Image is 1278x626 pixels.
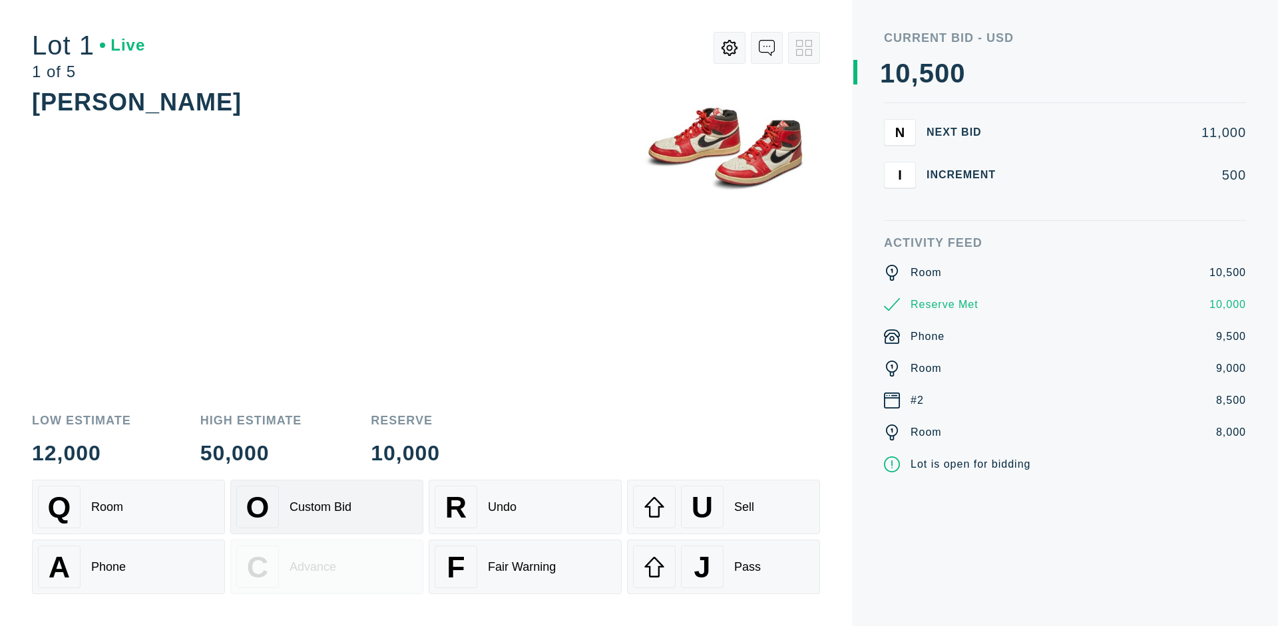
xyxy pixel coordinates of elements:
div: Custom Bid [290,500,351,514]
div: Phone [911,329,945,345]
div: 0 [895,60,911,86]
div: Reserve Met [911,297,978,313]
div: Phone [91,560,126,574]
div: 8,000 [1216,424,1246,440]
div: Increment [927,170,1006,180]
span: U [692,490,713,524]
div: 10,000 [371,442,440,464]
div: Pass [734,560,761,574]
div: [PERSON_NAME] [32,88,242,116]
span: C [247,550,268,584]
div: #2 [911,392,924,408]
div: 50,000 [200,442,302,464]
span: J [694,550,710,584]
button: I [884,162,916,188]
div: Low Estimate [32,414,131,426]
div: 1 [880,60,895,86]
button: FFair Warning [429,540,622,594]
button: QRoom [32,480,225,534]
div: Activity Feed [884,237,1246,249]
div: Advance [290,560,336,574]
button: JPass [627,540,820,594]
span: I [898,167,902,182]
div: 0 [950,60,965,86]
div: High Estimate [200,414,302,426]
div: Lot 1 [32,32,145,59]
div: 9,000 [1216,361,1246,377]
div: Undo [488,500,517,514]
div: 11,000 [1017,126,1246,139]
div: 10,000 [1209,297,1246,313]
div: 1 of 5 [32,64,145,80]
span: Q [48,490,71,524]
span: O [246,490,270,524]
div: Current Bid - USD [884,32,1246,44]
button: RUndo [429,480,622,534]
div: Live [100,37,145,53]
div: Next Bid [927,127,1006,138]
div: Room [911,424,942,440]
div: 0 [935,60,950,86]
button: N [884,119,916,146]
div: 12,000 [32,442,131,464]
span: N [895,124,905,140]
button: APhone [32,540,225,594]
span: R [445,490,467,524]
div: Sell [734,500,754,514]
div: , [911,60,919,326]
div: Room [91,500,123,514]
span: F [447,550,465,584]
button: OCustom Bid [230,480,423,534]
button: USell [627,480,820,534]
div: Fair Warning [488,560,556,574]
div: 500 [1017,168,1246,182]
div: Lot is open for bidding [911,456,1030,472]
div: Reserve [371,414,440,426]
div: Room [911,265,942,281]
div: 5 [919,60,935,86]
div: 8,500 [1216,392,1246,408]
div: 10,500 [1209,265,1246,281]
span: A [49,550,70,584]
button: CAdvance [230,540,423,594]
div: Room [911,361,942,377]
div: 9,500 [1216,329,1246,345]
